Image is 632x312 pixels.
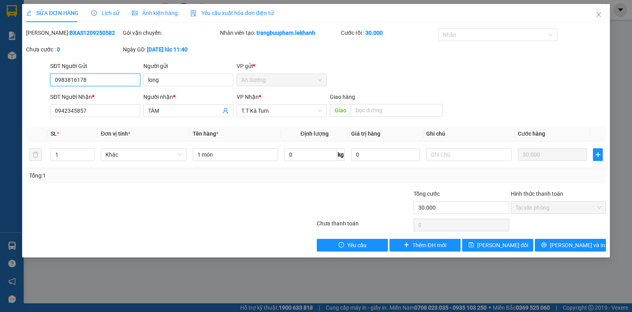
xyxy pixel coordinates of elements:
b: trangbuupham.lekhanh [256,30,315,36]
span: [PERSON_NAME] và In [550,241,605,250]
span: save [468,242,474,248]
span: Định lượng [301,130,329,137]
button: plus [593,148,603,161]
span: exclamation-circle [339,242,344,248]
span: clock-circle [91,10,97,16]
span: Yêu cầu xuất hóa đơn điện tử [190,10,274,16]
b: 30.000 [365,30,383,36]
label: Hình thức thanh toán [511,191,563,197]
span: Giao hàng [330,94,355,100]
b: [DATE] lúc 11:40 [147,46,188,53]
span: close [596,11,602,18]
span: VP Nhận [237,94,259,100]
input: Dọc đường [351,104,443,117]
input: 0 [518,148,587,161]
button: exclamation-circleYêu cầu [317,239,388,251]
div: Cước rồi : [341,28,436,37]
div: Người nhận [143,93,233,101]
span: user-add [222,108,229,114]
span: SỬA ĐƠN HÀNG [26,10,79,16]
b: 0 [57,46,60,53]
span: Khác [105,149,181,161]
span: kg [337,148,345,161]
div: Chưa thanh toán [316,219,413,233]
button: Close [588,4,610,26]
div: Gói vận chuyển: [123,28,218,37]
div: Người gửi [143,62,233,70]
span: Ảnh kiện hàng [132,10,178,16]
button: printer[PERSON_NAME] và In [535,239,606,251]
span: Tại văn phòng [515,202,601,214]
span: Tổng cước [414,191,440,197]
th: Ghi chú [423,126,515,142]
div: SĐT Người Gửi [50,62,140,70]
span: Thêm ĐH mới [412,241,446,250]
div: Nhân viên tạo: [220,28,340,37]
img: icon [190,10,197,17]
input: Ghi Chú [426,148,512,161]
span: Giá trị hàng [351,130,380,137]
span: Yêu cầu [347,241,367,250]
span: An Sương [241,74,322,86]
span: picture [132,10,137,16]
div: Tổng: 1 [29,171,245,180]
span: T.T Kà Tum [241,105,322,117]
span: Đơn vị tính [101,130,130,137]
span: [PERSON_NAME] đổi [477,241,528,250]
span: Giao [330,104,351,117]
span: edit [26,10,32,16]
div: VP gửi [237,62,327,70]
input: VD: Bàn, Ghế [193,148,278,161]
span: plus [593,151,602,158]
span: printer [541,242,547,248]
button: plusThêm ĐH mới [389,239,461,251]
span: SL [51,130,57,137]
span: Tên hàng [193,130,218,137]
span: plus [404,242,409,248]
button: delete [29,148,42,161]
span: Lịch sử [91,10,119,16]
span: Cước hàng [518,130,545,137]
b: BXAS1209250582 [70,30,115,36]
div: SĐT Người Nhận [50,93,140,101]
div: [PERSON_NAME]: [26,28,121,37]
button: save[PERSON_NAME] đổi [462,239,533,251]
div: Chưa cước : [26,45,121,54]
div: Ngày GD: [123,45,218,54]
